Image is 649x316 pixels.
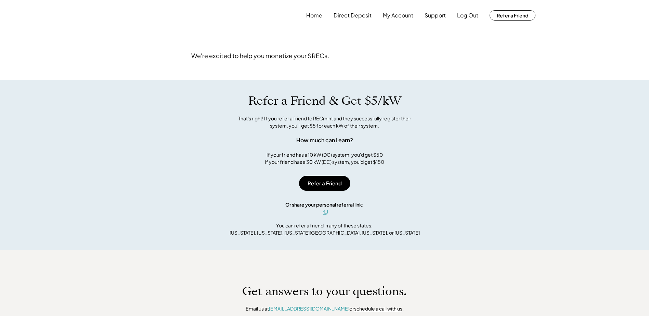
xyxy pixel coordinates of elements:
button: Log Out [457,9,478,22]
a: [EMAIL_ADDRESS][DOMAIN_NAME] [269,305,349,312]
button: Refer a Friend [299,176,350,191]
h1: Refer a Friend & Get $5/kW [248,94,401,108]
button: Home [306,9,322,22]
button: My Account [383,9,413,22]
a: schedule a call with us [354,305,402,312]
button: Support [425,9,446,22]
div: How much can I earn? [296,136,353,144]
img: yH5BAEAAAAALAAAAAABAAEAAAIBRAA7 [114,11,171,20]
button: Direct Deposit [334,9,372,22]
button: click to copy [321,208,329,216]
div: Email us at or . [246,305,404,312]
div: You can refer a friend in any of these states: [US_STATE], [US_STATE], [US_STATE][GEOGRAPHIC_DATA... [230,222,420,236]
button: Refer a Friend [490,10,535,21]
div: We're excited to help you monetize your SRECs. [191,52,329,60]
div: That's right! If you refer a friend to RECmint and they successfully register their system, you'l... [231,115,419,129]
div: Or share your personal referral link: [285,201,364,208]
h1: Get answers to your questions. [242,284,407,299]
div: If your friend has a 10 kW (DC) system, you'd get $50 If your friend has a 30 kW (DC) system, you... [265,151,384,166]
